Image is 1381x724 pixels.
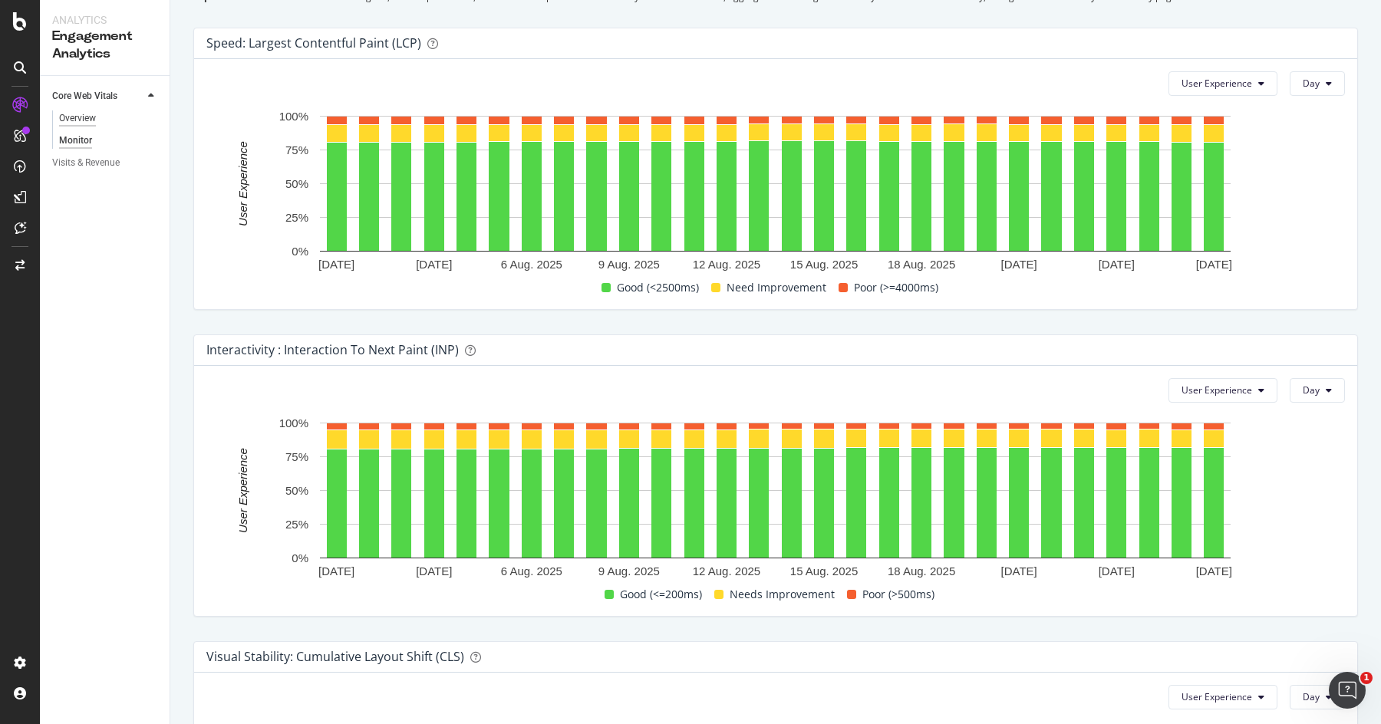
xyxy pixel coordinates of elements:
text: 6 Aug. 2025 [501,258,562,271]
a: Visits & Revenue [52,155,159,171]
text: 15 Aug. 2025 [790,258,858,271]
text: 25% [285,518,308,531]
div: Visual Stability: Cumulative Layout Shift (CLS) [206,649,464,664]
text: 18 Aug. 2025 [888,258,955,271]
text: 12 Aug. 2025 [693,258,760,271]
div: Overview [59,110,96,127]
text: [DATE] [1001,564,1037,578]
span: Need Improvement [727,278,826,297]
text: 9 Aug. 2025 [598,564,660,578]
text: 25% [285,211,308,224]
span: Poor (>500ms) [862,585,934,604]
button: Day [1290,71,1345,96]
text: 100% [279,110,308,123]
text: [DATE] [416,258,452,271]
span: Needs Improvement [730,585,835,604]
text: [DATE] [416,564,452,578]
div: Engagement Analytics [52,28,157,63]
text: 50% [285,177,308,190]
button: Day [1290,378,1345,403]
button: Day [1290,685,1345,709]
text: [DATE] [1099,564,1135,578]
span: Good (<2500ms) [617,278,699,297]
span: Day [1303,690,1320,703]
button: User Experience [1168,71,1277,96]
button: User Experience [1168,378,1277,403]
text: [DATE] [1001,258,1037,271]
span: User Experience [1182,690,1252,703]
text: 12 Aug. 2025 [693,564,760,578]
div: Visits & Revenue [52,155,120,171]
text: [DATE] [1196,564,1232,578]
div: Speed: Largest Contentful Paint (LCP) [206,35,421,51]
span: Good (<=200ms) [620,585,702,604]
text: [DATE] [318,564,354,578]
text: 9 Aug. 2025 [598,258,660,271]
span: 1 [1360,672,1373,684]
text: 15 Aug. 2025 [790,564,858,578]
text: 0% [292,245,308,258]
div: Monitor [59,133,92,149]
span: Day [1303,77,1320,90]
text: User Experience [236,141,249,226]
text: User Experience [236,448,249,533]
text: 18 Aug. 2025 [888,564,955,578]
button: User Experience [1168,685,1277,709]
text: [DATE] [318,258,354,271]
text: 75% [285,143,308,156]
span: Poor (>=4000ms) [854,278,938,297]
a: Overview [59,110,159,127]
a: Core Web Vitals [52,88,143,104]
text: [DATE] [1196,258,1232,271]
a: Monitor [59,133,159,149]
iframe: Intercom live chat [1329,672,1366,709]
text: 6 Aug. 2025 [501,564,562,578]
text: 100% [279,416,308,429]
span: User Experience [1182,77,1252,90]
text: 0% [292,551,308,564]
text: 75% [285,450,308,463]
text: [DATE] [1099,258,1135,271]
text: 50% [285,484,308,497]
svg: A chart. [206,108,1345,278]
svg: A chart. [206,415,1345,584]
div: Analytics [52,12,157,28]
div: Core Web Vitals [52,88,117,104]
span: User Experience [1182,383,1252,397]
div: Interactivity : Interaction to Next Paint (INP) [206,342,459,357]
span: Day [1303,383,1320,397]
